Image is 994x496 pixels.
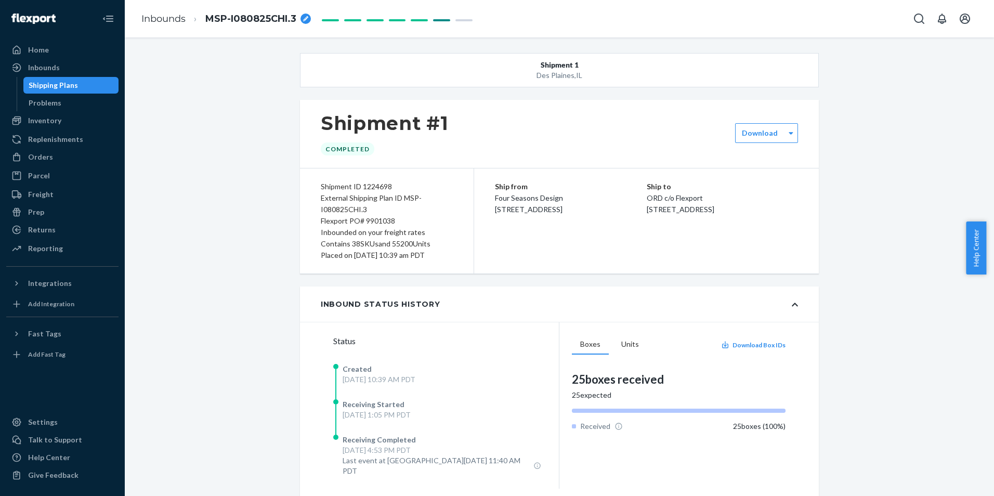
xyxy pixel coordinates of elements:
span: Receiving Completed [343,435,416,444]
div: Flexport PO# 9901038 [321,215,453,227]
div: Orders [28,152,53,162]
button: Units [613,335,647,355]
div: Des Plaines , IL [352,70,767,81]
div: Prep [28,207,44,217]
iframe: Opens a widget where you can chat to one of our agents [928,465,984,491]
img: Flexport logo [11,14,56,24]
a: Shipping Plans [23,77,119,94]
a: Replenishments [6,131,119,148]
a: Settings [6,414,119,430]
a: Add Integration [6,296,119,312]
a: Home [6,42,119,58]
span: MSP-I080825CHI.3 [205,12,296,26]
div: [DATE] 4:53 PM PDT [343,445,541,455]
div: Home [28,45,49,55]
div: Talk to Support [28,435,82,445]
div: Returns [28,225,56,235]
span: Shipment 1 [541,60,579,70]
div: Received [572,421,623,432]
a: Reporting [6,240,119,257]
div: Contains 38 SKUs and 55200 Units [321,238,453,250]
div: Add Fast Tag [28,350,66,359]
a: Inventory [6,112,119,129]
div: Integrations [28,278,72,289]
button: Open Search Box [909,8,930,29]
span: Last event at [GEOGRAPHIC_DATA][DATE] 11:40 AM PDT [343,455,529,476]
div: Inbound Status History [321,299,440,309]
a: Inbounds [141,13,186,24]
ol: breadcrumbs [133,4,319,34]
button: Open account menu [954,8,975,29]
div: 25 expected [572,390,786,400]
a: Problems [23,95,119,111]
div: External Shipping Plan ID MSP-I080825CHI.3 [321,192,453,215]
button: Shipment 1Des Plaines,IL [300,53,819,87]
h1: Shipment #1 [321,112,449,134]
button: Help Center [966,221,986,275]
p: ORD c/o Flexport [647,192,798,204]
button: Talk to Support [6,432,119,448]
span: Four Seasons Design [STREET_ADDRESS] [495,193,563,214]
button: Close Navigation [98,8,119,29]
label: Download [742,128,778,138]
div: Replenishments [28,134,83,145]
button: Give Feedback [6,467,119,484]
span: [STREET_ADDRESS] [647,205,714,214]
div: 25 boxes ( 100 %) [733,421,786,432]
div: Status [333,335,559,347]
div: Give Feedback [28,470,79,480]
div: Reporting [28,243,63,254]
a: Help Center [6,449,119,466]
div: Problems [29,98,61,108]
a: Orders [6,149,119,165]
span: Receiving Started [343,400,404,409]
div: Add Integration [28,299,74,308]
div: Inbounds [28,62,60,73]
a: Add Fast Tag [6,346,119,363]
a: Returns [6,221,119,238]
p: Ship from [495,181,647,192]
div: Settings [28,417,58,427]
button: Integrations [6,275,119,292]
div: Fast Tags [28,329,61,339]
a: Parcel [6,167,119,184]
p: Ship to [647,181,798,192]
button: Open notifications [932,8,952,29]
a: Inbounds [6,59,119,76]
a: Freight [6,186,119,203]
button: Download Box IDs [721,341,786,349]
a: Prep [6,204,119,220]
div: Shipping Plans [29,80,78,90]
span: Created [343,364,372,373]
div: Parcel [28,171,50,181]
div: [DATE] 1:05 PM PDT [343,410,411,420]
div: Inbounded on your freight rates [321,227,453,238]
div: [DATE] 10:39 AM PDT [343,374,415,385]
div: Inventory [28,115,61,126]
div: Shipment ID 1224698 [321,181,453,192]
div: Freight [28,189,54,200]
div: Completed [321,142,374,155]
button: Fast Tags [6,325,119,342]
div: Help Center [28,452,70,463]
div: 25 boxes received [572,371,786,387]
button: Boxes [572,335,609,355]
div: Placed on [DATE] 10:39 am PDT [321,250,453,261]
